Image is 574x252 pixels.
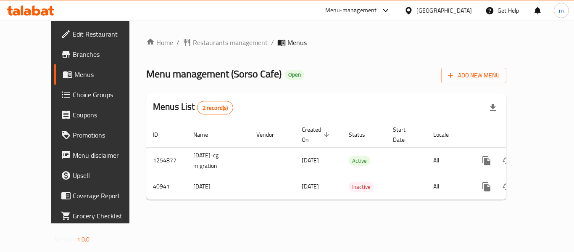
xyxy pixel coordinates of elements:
[302,125,332,145] span: Created On
[153,130,169,140] span: ID
[54,125,147,145] a: Promotions
[287,37,307,48] span: Menus
[302,181,319,192] span: [DATE]
[559,6,564,15] span: m
[325,5,377,16] div: Menu-management
[477,151,497,171] button: more
[193,37,268,48] span: Restaurants management
[55,234,76,245] span: Version:
[193,130,219,140] span: Name
[73,49,140,59] span: Branches
[349,182,374,192] div: Inactive
[470,122,564,148] th: Actions
[349,156,370,166] span: Active
[54,186,147,206] a: Coverage Report
[197,104,233,112] span: 2 record(s)
[187,174,250,199] td: [DATE]
[54,165,147,186] a: Upsell
[73,90,140,100] span: Choice Groups
[74,69,140,80] span: Menus
[146,122,564,200] table: enhanced table
[349,156,370,166] div: Active
[433,130,460,140] span: Locale
[386,174,427,199] td: -
[146,37,173,48] a: Home
[73,130,140,140] span: Promotions
[146,37,506,48] nav: breadcrumb
[54,64,147,85] a: Menus
[73,29,140,39] span: Edit Restaurant
[349,130,376,140] span: Status
[497,177,517,197] button: Change Status
[153,101,233,114] h2: Menus List
[54,105,147,125] a: Coupons
[477,177,497,197] button: more
[183,37,268,48] a: Restaurants management
[54,85,147,105] a: Choice Groups
[54,145,147,165] a: Menu disclaimer
[54,24,147,44] a: Edit Restaurant
[54,44,147,64] a: Branches
[146,147,187,174] td: 1254877
[77,234,90,245] span: 1.0.0
[73,170,140,180] span: Upsell
[349,182,374,192] span: Inactive
[427,174,470,199] td: All
[302,155,319,166] span: [DATE]
[271,37,274,48] li: /
[146,174,187,199] td: 40941
[176,37,179,48] li: /
[73,211,140,221] span: Grocery Checklist
[73,191,140,201] span: Coverage Report
[256,130,285,140] span: Vendor
[497,151,517,171] button: Change Status
[187,147,250,174] td: [DATE]-cg migration
[73,150,140,160] span: Menu disclaimer
[448,70,500,81] span: Add New Menu
[386,147,427,174] td: -
[483,98,503,118] div: Export file
[285,71,304,78] span: Open
[393,125,416,145] span: Start Date
[427,147,470,174] td: All
[73,110,140,120] span: Coupons
[146,64,282,83] span: Menu management ( Sorso Cafe )
[197,101,234,114] div: Total records count
[54,206,147,226] a: Grocery Checklist
[285,70,304,80] div: Open
[416,6,472,15] div: [GEOGRAPHIC_DATA]
[441,68,506,83] button: Add New Menu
